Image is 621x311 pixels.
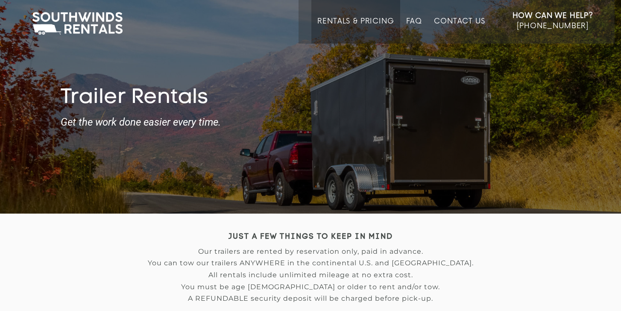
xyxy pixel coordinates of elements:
[317,17,394,44] a: Rentals & Pricing
[61,295,560,302] p: A REFUNDABLE security deposit will be charged before pick-up.
[61,248,560,255] p: Our trailers are rented by reservation only, paid in advance.
[228,233,393,241] strong: JUST A FEW THINGS TO KEEP IN MIND
[61,259,560,267] p: You can tow our trailers ANYWHERE in the continental U.S. and [GEOGRAPHIC_DATA].
[406,17,422,44] a: FAQ
[517,22,589,30] span: [PHONE_NUMBER]
[61,86,560,111] h1: Trailer Rentals
[513,12,593,20] strong: How Can We Help?
[513,11,593,37] a: How Can We Help? [PHONE_NUMBER]
[28,10,127,37] img: Southwinds Rentals Logo
[61,283,560,291] p: You must be age [DEMOGRAPHIC_DATA] or older to rent and/or tow.
[434,17,485,44] a: Contact Us
[61,117,560,128] strong: Get the work done easier every time.
[61,271,560,279] p: All rentals include unlimited mileage at no extra cost.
